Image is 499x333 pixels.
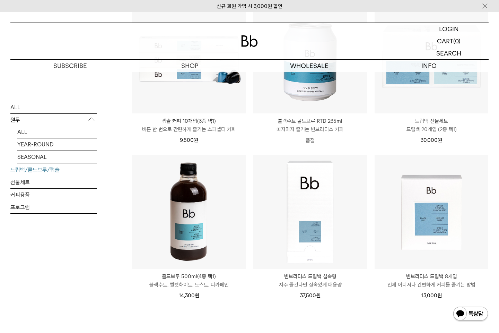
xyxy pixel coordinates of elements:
[436,47,461,59] p: SEARCH
[421,292,442,299] span: 13,000
[132,281,246,289] p: 블랙수트, 벨벳화이트, 토스트, 디카페인
[253,117,367,125] p: 블랙수트 콜드브루 RTD 235ml
[132,272,246,281] p: 콜드브루 500ml(4종 택1)
[132,272,246,289] a: 콜드브루 500ml(4종 택1) 블랙수트, 벨벳화이트, 토스트, 디카페인
[438,137,442,143] span: 원
[253,125,367,134] p: 따자마자 즐기는 빈브라더스 커피
[10,60,130,72] a: SUBSCRIBE
[241,35,258,47] img: 로고
[253,281,367,289] p: 자주 즐긴다면 실속있게 대용량
[409,35,489,47] a: CART (0)
[375,117,488,125] p: 드립백 선물세트
[195,292,199,299] span: 원
[253,117,367,134] a: 블랙수트 콜드브루 RTD 235ml 따자마자 즐기는 빈브라더스 커피
[132,125,246,134] p: 버튼 한 번으로 간편하게 즐기는 스페셜티 커피
[17,126,97,138] a: ALL
[375,272,488,289] a: 빈브라더스 드립백 8개입 언제 어디서나 간편하게 커피를 즐기는 방법
[253,155,367,269] img: 빈브라더스 드립백 실속형
[253,272,367,281] p: 빈브라더스 드립백 실속형
[375,272,488,281] p: 빈브라더스 드립백 8개입
[10,163,97,176] a: 드립백/콜드브루/캡슐
[437,292,442,299] span: 원
[375,281,488,289] p: 언제 어디서나 간편하게 커피를 즐기는 방법
[17,138,97,150] a: YEAR-ROUND
[10,101,97,113] a: ALL
[375,125,488,134] p: 드립백 20개입 (2종 택1)
[10,176,97,188] a: 선물세트
[439,23,459,35] p: LOGIN
[17,151,97,163] a: SEASONAL
[179,292,199,299] span: 14,300
[132,117,246,134] a: 캡슐 커피 10개입(3종 택1) 버튼 한 번으로 간편하게 즐기는 스페셜티 커피
[421,137,442,143] span: 30,000
[369,60,489,72] p: INFO
[10,113,97,126] p: 원두
[316,292,321,299] span: 원
[132,117,246,125] p: 캡슐 커피 10개입(3종 택1)
[375,117,488,134] a: 드립백 선물세트 드립백 20개입 (2종 택1)
[253,272,367,289] a: 빈브라더스 드립백 실속형 자주 즐긴다면 실속있게 대용량
[180,137,198,143] span: 9,500
[453,35,461,47] p: (0)
[194,137,198,143] span: 원
[300,292,321,299] span: 37,500
[130,60,249,72] a: SHOP
[10,188,97,200] a: 커피용품
[132,155,246,269] img: 콜드브루 500ml(4종 택1)
[217,3,282,9] a: 신규 회원 가입 시 3,000원 할인
[375,155,488,269] img: 빈브라더스 드립백 8개입
[10,201,97,213] a: 프로그램
[253,134,367,147] p: 품절
[409,23,489,35] a: LOGIN
[453,306,489,323] img: 카카오톡 채널 1:1 채팅 버튼
[437,35,453,47] p: CART
[249,60,369,72] p: WHOLESALE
